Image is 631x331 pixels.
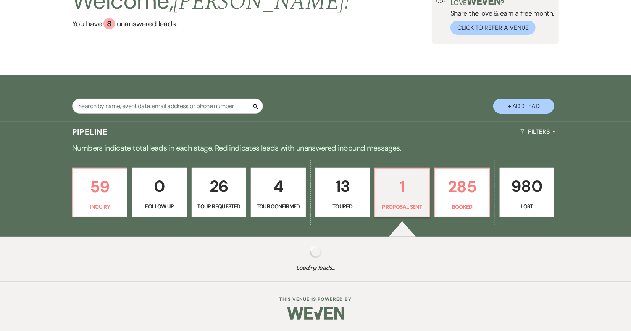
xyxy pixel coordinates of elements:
[77,174,122,200] p: 59
[315,168,370,217] a: 13Toured
[132,168,187,217] a: 0Follow Up
[434,168,490,217] a: 285Booked
[256,174,300,199] p: 4
[32,263,600,273] span: Loading leads...
[103,18,115,29] div: 8
[320,174,365,199] p: 13
[450,21,536,35] button: Click to Refer a Venue
[493,99,554,114] button: + Add Lead
[137,174,182,199] p: 0
[77,203,122,211] p: Inquiry
[251,168,305,217] a: 4Tour Confirmed
[505,202,549,211] p: Lost
[197,174,241,199] p: 26
[517,122,559,142] button: Filters
[505,174,549,199] p: 980
[440,174,484,200] p: 285
[374,168,430,217] a: 1Proposal Sent
[256,202,300,211] p: Tour Confirmed
[72,18,350,29] a: You have 8 unanswered leads.
[440,203,484,211] p: Booked
[192,168,246,217] a: 26Tour Requested
[380,174,424,200] p: 1
[380,203,424,211] p: Proposal Sent
[137,202,182,211] p: Follow Up
[72,99,263,114] input: Search by name, event date, email address or phone number
[41,142,591,154] p: Numbers indicate total leads in each stage. Red indicates leads with unanswered inbound messages.
[287,300,344,326] img: Weven Logo
[197,202,241,211] p: Tour Requested
[72,127,108,137] h3: Pipeline
[500,168,554,217] a: 980Lost
[320,202,365,211] p: Toured
[72,168,127,217] a: 59Inquiry
[310,246,322,258] img: loading spinner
